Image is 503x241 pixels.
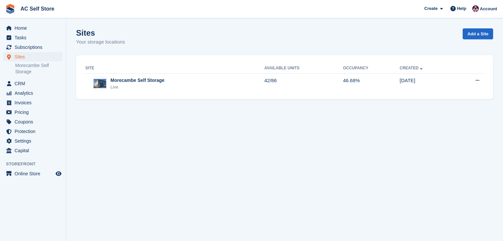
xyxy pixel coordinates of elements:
a: Preview store [55,170,63,178]
a: AC Self Store [18,3,57,14]
span: Protection [15,127,54,136]
a: menu [3,88,63,98]
a: menu [3,33,63,42]
span: Account [480,6,497,12]
a: menu [3,136,63,146]
td: [DATE] [399,73,454,94]
span: Subscriptions [15,43,54,52]
span: Pricing [15,108,54,117]
span: Create [424,5,438,12]
div: Morecambe Self Storage [110,77,164,84]
th: Available Units [264,63,343,74]
span: Settings [15,136,54,146]
a: menu [3,169,63,178]
img: Ted Cox [472,5,479,12]
span: Online Store [15,169,54,178]
td: 46.68% [343,73,399,94]
span: Storefront [6,161,66,167]
a: menu [3,146,63,155]
span: Invoices [15,98,54,107]
p: Your storage locations [76,38,125,46]
th: Occupancy [343,63,399,74]
img: Image of Morecambe Self Storage site [94,79,106,88]
span: Help [457,5,466,12]
a: menu [3,43,63,52]
a: menu [3,127,63,136]
img: stora-icon-8386f47178a22dfd0bd8f6a31ec36ba5ce8667c1dd55bd0f319d3a0aa187defe.svg [5,4,15,14]
span: Home [15,23,54,33]
span: Capital [15,146,54,155]
span: Tasks [15,33,54,42]
span: Coupons [15,117,54,126]
td: 42/86 [264,73,343,94]
a: menu [3,98,63,107]
th: Site [84,63,264,74]
div: Live [110,84,164,90]
a: menu [3,117,63,126]
a: Created [399,66,424,70]
a: menu [3,79,63,88]
h1: Sites [76,28,125,37]
a: menu [3,108,63,117]
a: Morecambe Self Storage [15,62,63,75]
span: Analytics [15,88,54,98]
span: CRM [15,79,54,88]
a: Add a Site [463,28,493,39]
span: Sites [15,52,54,61]
a: menu [3,23,63,33]
a: menu [3,52,63,61]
